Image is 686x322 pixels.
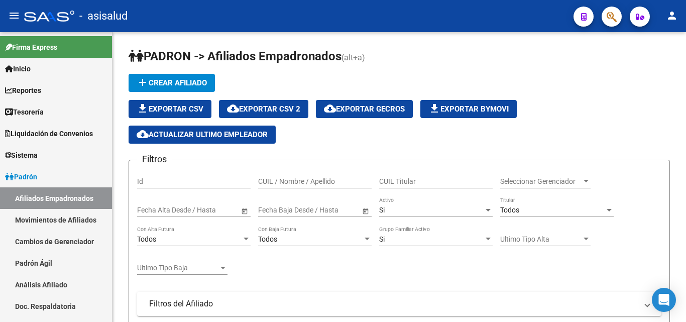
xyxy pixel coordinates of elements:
button: Exportar CSV 2 [219,100,308,118]
span: Sistema [5,150,38,161]
span: Exportar GECROS [324,104,405,114]
div: Open Intercom Messenger [652,288,676,312]
span: Exportar CSV 2 [227,104,300,114]
span: Inicio [5,63,31,74]
button: Open calendar [239,205,250,216]
span: Todos [500,206,519,214]
span: - asisalud [79,5,128,27]
span: Seleccionar Gerenciador [500,177,582,186]
span: Ultimo Tipo Baja [137,264,218,272]
mat-icon: person [666,10,678,22]
span: Padrón [5,171,37,182]
span: Todos [137,235,156,243]
span: Reportes [5,85,41,96]
span: Actualizar ultimo Empleador [137,130,268,139]
span: (alt+a) [341,53,365,62]
span: Ultimo Tipo Alta [500,235,582,244]
input: Fecha inicio [258,206,295,214]
span: PADRON -> Afiliados Empadronados [129,49,341,63]
input: Fecha inicio [137,206,174,214]
button: Exportar CSV [129,100,211,118]
span: Si [379,235,385,243]
span: Exportar CSV [137,104,203,114]
span: Crear Afiliado [137,78,207,87]
button: Crear Afiliado [129,74,215,92]
mat-icon: cloud_download [227,102,239,115]
mat-icon: cloud_download [324,102,336,115]
button: Exportar Bymovi [420,100,517,118]
button: Exportar GECROS [316,100,413,118]
mat-icon: file_download [137,102,149,115]
span: Si [379,206,385,214]
mat-icon: file_download [428,102,440,115]
mat-expansion-panel-header: Filtros del Afiliado [137,292,661,316]
button: Open calendar [360,205,371,216]
mat-panel-title: Filtros del Afiliado [149,298,637,309]
span: Liquidación de Convenios [5,128,93,139]
h3: Filtros [137,152,172,166]
button: Actualizar ultimo Empleador [129,126,276,144]
span: Exportar Bymovi [428,104,509,114]
input: Fecha fin [303,206,353,214]
span: Tesorería [5,106,44,118]
mat-icon: menu [8,10,20,22]
mat-icon: cloud_download [137,128,149,140]
mat-icon: add [137,76,149,88]
span: Firma Express [5,42,57,53]
span: Todos [258,235,277,243]
input: Fecha fin [182,206,232,214]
